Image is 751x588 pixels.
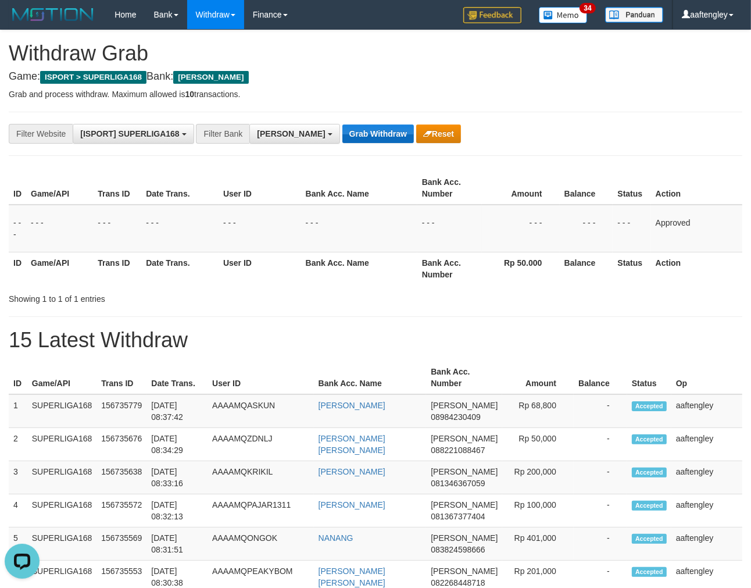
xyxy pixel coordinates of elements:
[27,361,97,394] th: Game/API
[560,205,613,252] td: - - -
[574,528,627,561] td: -
[249,124,339,144] button: [PERSON_NAME]
[671,428,742,461] td: aaftengley
[96,528,146,561] td: 156735569
[96,428,146,461] td: 156735676
[93,205,141,252] td: - - -
[431,566,498,576] span: [PERSON_NAME]
[671,394,742,428] td: aaftengley
[671,361,742,394] th: Op
[632,567,667,577] span: Accepted
[27,394,97,428] td: SUPERLIGA168
[502,528,574,561] td: Rp 401,000
[26,252,93,285] th: Game/API
[219,252,301,285] th: User ID
[431,401,498,410] span: [PERSON_NAME]
[146,428,208,461] td: [DATE] 08:34:29
[9,394,27,428] td: 1
[301,252,417,285] th: Bank Acc. Name
[502,428,574,461] td: Rp 50,000
[431,467,498,476] span: [PERSON_NAME]
[93,252,141,285] th: Trans ID
[671,494,742,528] td: aaftengley
[27,428,97,461] td: SUPERLIGA168
[219,205,301,252] td: - - -
[257,129,325,138] span: [PERSON_NAME]
[482,172,559,205] th: Amount
[632,534,667,544] span: Accepted
[632,468,667,477] span: Accepted
[96,461,146,494] td: 156735638
[93,172,141,205] th: Trans ID
[173,71,248,84] span: [PERSON_NAME]
[314,361,427,394] th: Bank Acc. Name
[539,7,588,23] img: Button%20Memo.svg
[219,172,301,205] th: User ID
[208,494,314,528] td: AAAAMQPAJAR1311
[416,124,461,143] button: Reset
[96,394,146,428] td: 156735779
[9,252,26,285] th: ID
[96,361,146,394] th: Trans ID
[185,90,194,99] strong: 10
[319,467,385,476] a: [PERSON_NAME]
[651,172,742,205] th: Action
[560,252,613,285] th: Balance
[632,434,667,444] span: Accepted
[27,494,97,528] td: SUPERLIGA168
[502,461,574,494] td: Rp 200,000
[632,401,667,411] span: Accepted
[580,3,595,13] span: 34
[26,172,93,205] th: Game/API
[9,461,27,494] td: 3
[342,124,414,143] button: Grab Withdraw
[431,479,485,488] span: Copy 081346367059 to clipboard
[431,446,485,455] span: Copy 088221088467 to clipboard
[9,88,742,100] p: Grab and process withdraw. Maximum allowed is transactions.
[9,6,97,23] img: MOTION_logo.png
[627,361,671,394] th: Status
[80,129,179,138] span: [ISPORT] SUPERLIGA168
[208,394,314,428] td: AAAAMQASKUN
[632,501,667,511] span: Accepted
[9,288,304,305] div: Showing 1 to 1 of 1 entries
[613,205,650,252] td: - - -
[9,494,27,528] td: 4
[319,533,353,543] a: NANANG
[574,361,627,394] th: Balance
[651,252,742,285] th: Action
[417,205,482,252] td: - - -
[40,71,146,84] span: ISPORT > SUPERLIGA168
[26,205,93,252] td: - - -
[141,205,219,252] td: - - -
[431,500,498,509] span: [PERSON_NAME]
[146,394,208,428] td: [DATE] 08:37:42
[9,428,27,461] td: 2
[319,434,385,455] a: [PERSON_NAME] [PERSON_NAME]
[574,461,627,494] td: -
[605,7,663,23] img: panduan.png
[27,528,97,561] td: SUPERLIGA168
[96,494,146,528] td: 156735572
[502,361,574,394] th: Amount
[9,361,27,394] th: ID
[319,566,385,587] a: [PERSON_NAME] [PERSON_NAME]
[431,412,481,422] span: Copy 08984230409 to clipboard
[146,461,208,494] td: [DATE] 08:33:16
[141,252,219,285] th: Date Trans.
[431,533,498,543] span: [PERSON_NAME]
[146,494,208,528] td: [DATE] 08:32:13
[431,578,485,587] span: Copy 082268448718 to clipboard
[146,528,208,561] td: [DATE] 08:31:51
[613,172,650,205] th: Status
[463,7,521,23] img: Feedback.jpg
[431,434,498,443] span: [PERSON_NAME]
[502,394,574,428] td: Rp 68,800
[426,361,502,394] th: Bank Acc. Number
[9,42,742,65] h1: Withdraw Grab
[196,124,249,144] div: Filter Bank
[9,205,26,252] td: - - -
[319,500,385,509] a: [PERSON_NAME]
[417,252,482,285] th: Bank Acc. Number
[208,528,314,561] td: AAAAMQONGOK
